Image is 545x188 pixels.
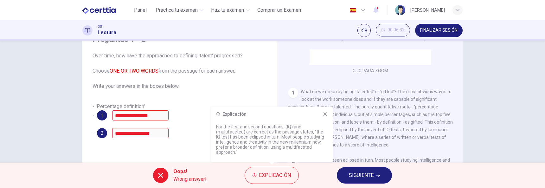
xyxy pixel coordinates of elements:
[98,29,116,36] h1: Lectura
[173,168,207,175] span: Oops!
[395,5,405,15] img: Profile picture
[173,175,207,183] span: Wrong answer!
[82,4,116,16] img: CERTTIA logo
[110,68,158,74] font: ONE OR TWO WORDS
[388,28,405,33] span: 00:06:32
[101,131,103,135] span: 2
[257,6,301,14] span: Comprar un Examen
[216,124,328,155] p: For the first and second questions, (IQ) and (multifaceted) are correct as the passage states, “t...
[211,6,244,14] span: Haz tu examen
[156,6,198,14] span: Practica tu examen
[349,8,357,13] img: es
[259,171,291,180] span: Explicación
[98,24,104,29] span: CET1
[134,6,147,14] span: Panel
[101,113,103,118] span: 1
[376,24,410,37] div: Ocultar
[93,52,267,90] span: Over time, how have the approaches to defining 'talent' progressed? Choose from the passage for e...
[420,28,458,33] span: FINALIZAR SESIÓN
[93,130,94,136] span: -
[112,110,169,120] input: IQ; intelligence; IQ tests; IQ test;
[357,24,371,37] div: Silenciar
[349,171,374,180] span: SIGUIENTE
[288,89,453,147] span: What do we mean by being 'talented' or 'gifted'? The most obvious way is to look at the work some...
[410,6,445,14] div: [PERSON_NAME]
[288,88,298,98] div: 1
[93,103,145,118] span: - 'Percentage definition' -
[222,112,247,117] h6: Explicación
[112,128,169,138] input: multifaceted; multifaceted approach;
